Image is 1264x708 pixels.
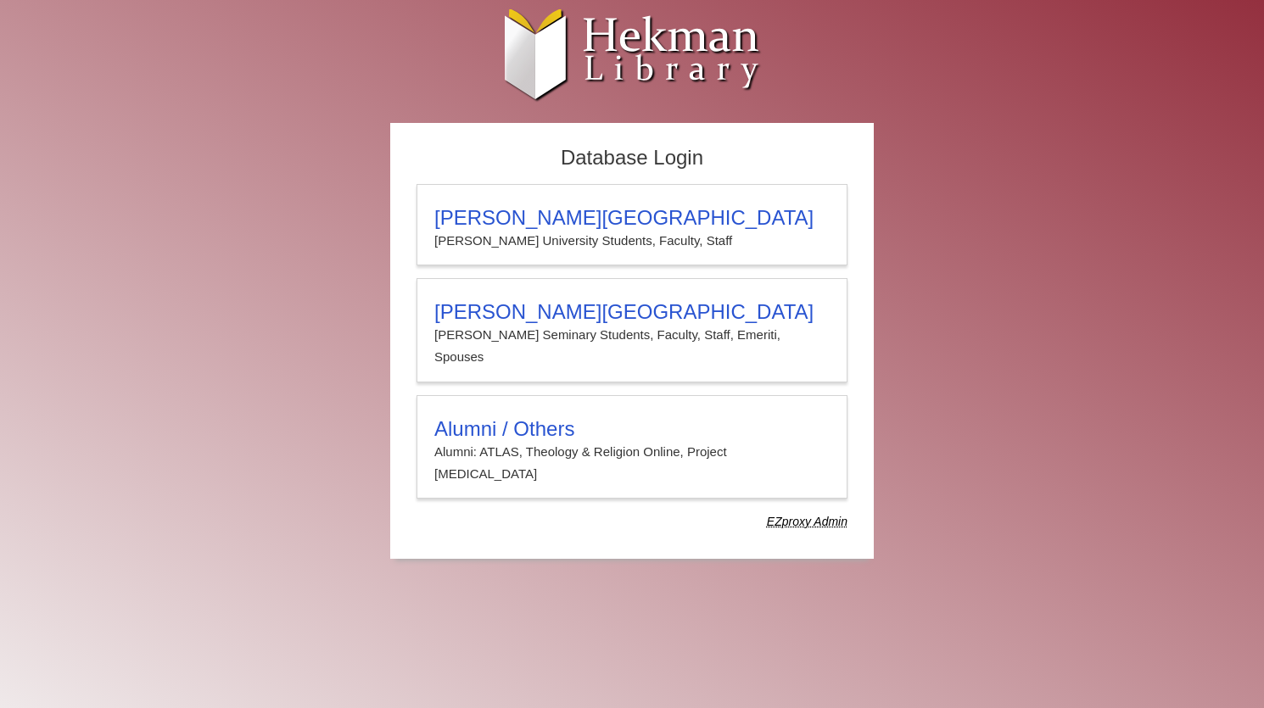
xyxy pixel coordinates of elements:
[767,515,847,528] dfn: Use Alumni login
[417,278,847,382] a: [PERSON_NAME][GEOGRAPHIC_DATA][PERSON_NAME] Seminary Students, Faculty, Staff, Emeriti, Spouses
[434,230,830,252] p: [PERSON_NAME] University Students, Faculty, Staff
[434,441,830,486] p: Alumni: ATLAS, Theology & Religion Online, Project [MEDICAL_DATA]
[434,417,830,441] h3: Alumni / Others
[434,417,830,486] summary: Alumni / OthersAlumni: ATLAS, Theology & Religion Online, Project [MEDICAL_DATA]
[408,141,856,176] h2: Database Login
[417,184,847,265] a: [PERSON_NAME][GEOGRAPHIC_DATA][PERSON_NAME] University Students, Faculty, Staff
[434,324,830,369] p: [PERSON_NAME] Seminary Students, Faculty, Staff, Emeriti, Spouses
[434,206,830,230] h3: [PERSON_NAME][GEOGRAPHIC_DATA]
[434,300,830,324] h3: [PERSON_NAME][GEOGRAPHIC_DATA]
